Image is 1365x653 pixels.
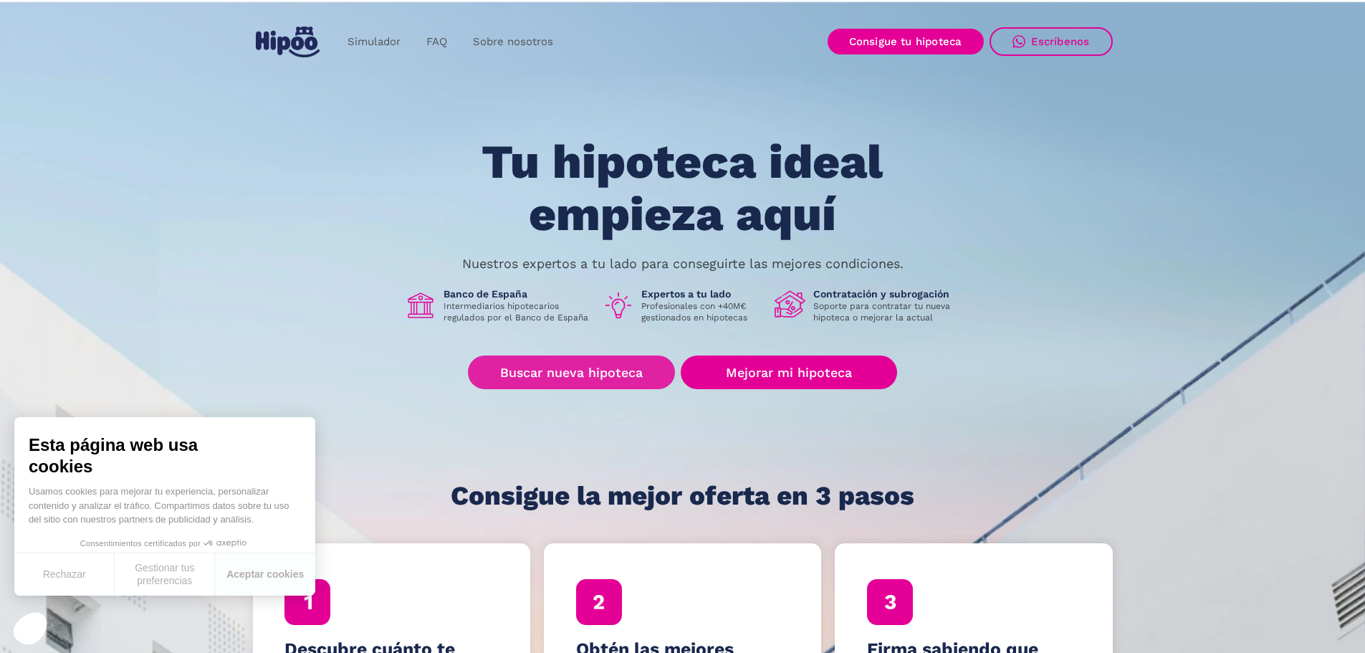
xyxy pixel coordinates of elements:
[462,258,904,270] p: Nuestros expertos a tu lado para conseguirte las mejores condiciones.
[468,356,675,389] a: Buscar nueva hipoteca
[641,287,763,300] h1: Expertos a tu lado
[828,29,984,54] a: Consigue tu hipoteca
[460,28,566,56] a: Sobre nosotros
[411,136,954,240] h1: Tu hipoteca ideal empieza aquí
[253,21,323,63] a: home
[335,28,413,56] a: Simulador
[681,356,896,389] a: Mejorar mi hipoteca
[641,300,763,323] p: Profesionales con +40M€ gestionados en hipotecas
[813,300,961,323] p: Soporte para contratar tu nueva hipoteca o mejorar la actual
[813,287,961,300] h1: Contratación y subrogación
[990,27,1113,56] a: Escríbenos
[413,28,460,56] a: FAQ
[444,300,591,323] p: Intermediarios hipotecarios regulados por el Banco de España
[1031,35,1090,48] div: Escríbenos
[444,287,591,300] h1: Banco de España
[451,482,914,510] h1: Consigue la mejor oferta en 3 pasos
